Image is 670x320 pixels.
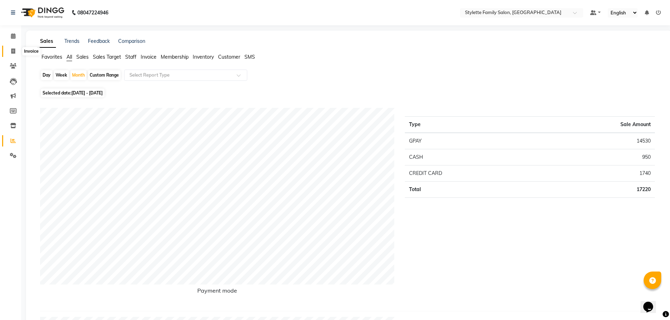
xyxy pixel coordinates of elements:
[118,38,145,44] a: Comparison
[41,70,52,80] div: Day
[405,117,534,133] th: Type
[41,89,104,97] span: Selected date:
[40,287,394,297] h6: Payment mode
[405,133,534,149] td: GPAY
[37,35,56,48] a: Sales
[534,149,655,165] td: 950
[54,70,69,80] div: Week
[534,165,655,182] td: 1740
[66,54,72,60] span: All
[42,54,62,60] span: Favorites
[18,3,66,22] img: logo
[125,54,136,60] span: Staff
[161,54,189,60] span: Membership
[534,117,655,133] th: Sale Amount
[88,70,121,80] div: Custom Range
[141,54,157,60] span: Invoice
[64,38,79,44] a: Trends
[640,292,663,313] iframe: chat widget
[71,90,103,96] span: [DATE] - [DATE]
[77,3,108,22] b: 08047224946
[534,182,655,198] td: 17220
[76,54,89,60] span: Sales
[218,54,240,60] span: Customer
[22,47,40,55] div: Invoice
[193,54,214,60] span: Inventory
[93,54,121,60] span: Sales Target
[405,182,534,198] td: Total
[534,133,655,149] td: 14530
[405,149,534,165] td: CASH
[405,165,534,182] td: CREDIT CARD
[70,70,87,80] div: Month
[88,38,110,44] a: Feedback
[244,54,255,60] span: SMS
